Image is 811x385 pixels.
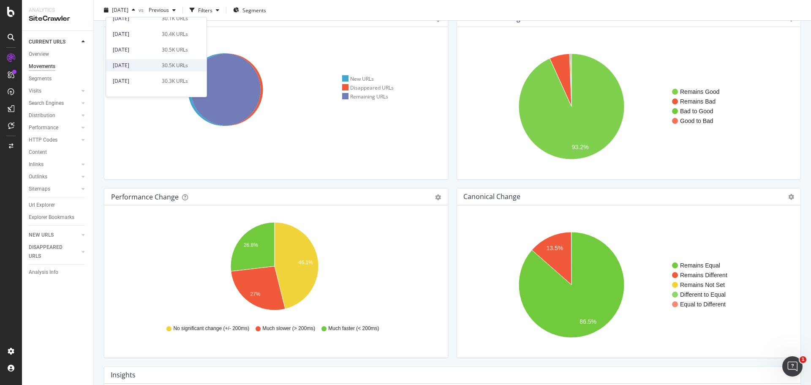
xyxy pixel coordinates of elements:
div: Analysis Info [29,268,58,277]
span: 2025 Sep. 1st [112,6,128,14]
text: Remains Equal [680,262,720,269]
a: DISAPPEARED URLS [29,243,79,261]
a: Url Explorer [29,201,87,210]
div: 30.4K URLs [162,30,188,38]
span: 1 [800,356,806,363]
div: [DATE] [113,77,157,85]
text: 93.2% [572,144,589,150]
iframe: Intercom live chat [782,356,803,377]
i: Options [788,194,794,200]
h4: Canonical Change [463,191,520,202]
a: HTTP Codes [29,136,79,145]
span: vs [139,6,145,14]
div: 29.9K URLs [162,93,188,101]
a: CURRENT URLS [29,38,79,46]
text: Different to Equal [680,291,726,298]
div: 2025 Aug. 23rd [113,93,157,101]
svg: A chart. [111,219,438,317]
div: Url Explorer [29,201,55,210]
a: Performance [29,123,79,132]
div: SiteCrawler [29,14,87,24]
text: Remains Bad [680,98,716,105]
div: Segments [29,74,52,83]
button: Previous [145,3,179,17]
button: [DATE] [101,3,139,17]
button: Segments [230,3,269,17]
a: Outlinks [29,172,79,181]
text: Remains Good [680,88,719,95]
div: Filters [198,6,212,14]
div: Analytics [29,7,87,14]
div: Remaining URLs [342,93,389,100]
div: [DATE] [113,15,157,22]
a: Sitemaps [29,185,79,194]
div: Content [29,148,47,157]
div: DISAPPEARED URLS [29,243,71,261]
div: Search Engines [29,99,64,108]
div: Visits [29,87,41,96]
div: Inlinks [29,160,44,169]
div: [DATE] [113,30,157,38]
button: Filters [186,3,223,17]
a: Explorer Bookmarks [29,213,87,222]
a: Search Engines [29,99,79,108]
text: Remains Not Set [680,281,725,288]
div: [DATE] [113,62,157,69]
text: 27% [250,291,260,297]
div: Outlinks [29,172,47,181]
div: CURRENT URLS [29,38,65,46]
a: Overview [29,50,87,59]
span: Previous [145,6,169,14]
text: 46.1% [299,259,313,265]
span: Segments [242,6,266,14]
div: Performance Change [111,193,179,201]
div: NEW URLS [29,231,54,240]
div: Overview [29,50,49,59]
a: Inlinks [29,160,79,169]
a: Movements [29,62,87,71]
div: Disappeared URLs [342,84,394,91]
a: Segments [29,74,87,83]
div: Explorer Bookmarks [29,213,74,222]
a: Analysis Info [29,268,87,277]
span: No significant change (+/- 200ms) [173,325,249,332]
div: 30.3K URLs [162,77,188,85]
svg: A chart. [464,219,791,351]
div: New URLs [342,75,374,82]
div: Distribution [29,111,55,120]
div: [DATE] [113,46,157,54]
text: Good to Bad [680,117,713,124]
h4: Insights [111,369,136,381]
div: Movements [29,62,55,71]
span: Much faster (< 200ms) [328,325,379,332]
div: gear [435,194,441,200]
text: Bad to Good [680,108,713,115]
div: Performance [29,123,58,132]
div: 30.1K URLs [162,15,188,22]
a: Visits [29,87,79,96]
text: Equal to Different [680,301,726,308]
text: 26.8% [244,243,258,248]
a: Distribution [29,111,79,120]
text: 13.5% [546,245,563,252]
svg: A chart. [464,41,791,172]
text: Remains Different [680,272,727,279]
text: 86.5% [580,318,596,325]
div: Sitemaps [29,185,50,194]
div: 30.5K URLs [162,46,188,54]
div: HTTP Codes [29,136,57,145]
div: 30.5K URLs [162,62,188,69]
span: Much slower (> 200ms) [262,325,315,332]
a: NEW URLS [29,231,79,240]
a: Content [29,148,87,157]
